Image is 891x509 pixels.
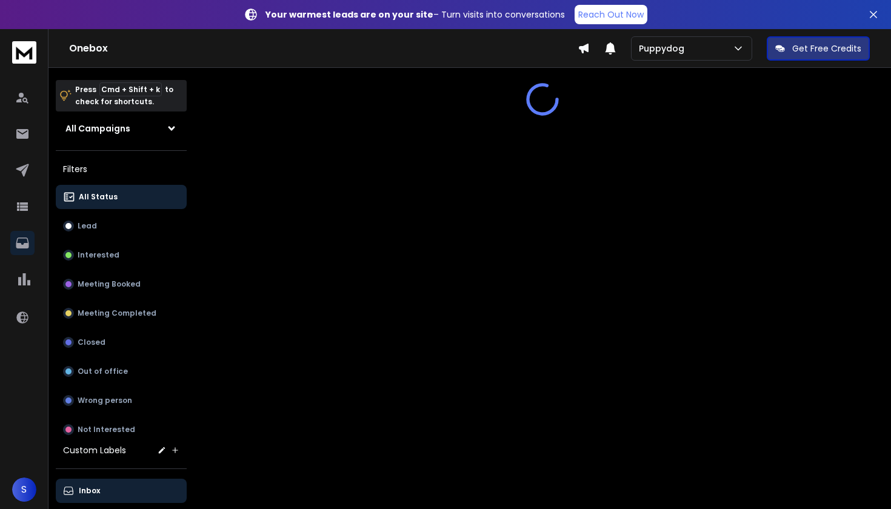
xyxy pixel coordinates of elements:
[78,367,128,376] p: Out of office
[767,36,870,61] button: Get Free Credits
[75,84,173,108] p: Press to check for shortcuts.
[56,161,187,178] h3: Filters
[78,425,135,434] p: Not Interested
[56,418,187,442] button: Not Interested
[56,214,187,238] button: Lead
[78,308,156,318] p: Meeting Completed
[79,192,118,202] p: All Status
[78,221,97,231] p: Lead
[99,82,162,96] span: Cmd + Shift + k
[792,42,861,55] p: Get Free Credits
[78,279,141,289] p: Meeting Booked
[56,359,187,384] button: Out of office
[639,42,689,55] p: Puppydog
[56,243,187,267] button: Interested
[12,41,36,64] img: logo
[12,477,36,502] button: S
[56,330,187,354] button: Closed
[56,272,187,296] button: Meeting Booked
[79,486,100,496] p: Inbox
[69,41,578,56] h1: Onebox
[78,250,119,260] p: Interested
[56,301,187,325] button: Meeting Completed
[56,185,187,209] button: All Status
[78,338,105,347] p: Closed
[65,122,130,135] h1: All Campaigns
[56,479,187,503] button: Inbox
[575,5,647,24] a: Reach Out Now
[78,396,132,405] p: Wrong person
[63,444,126,456] h3: Custom Labels
[56,388,187,413] button: Wrong person
[578,8,644,21] p: Reach Out Now
[265,8,565,21] p: – Turn visits into conversations
[265,8,433,21] strong: Your warmest leads are on your site
[56,116,187,141] button: All Campaigns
